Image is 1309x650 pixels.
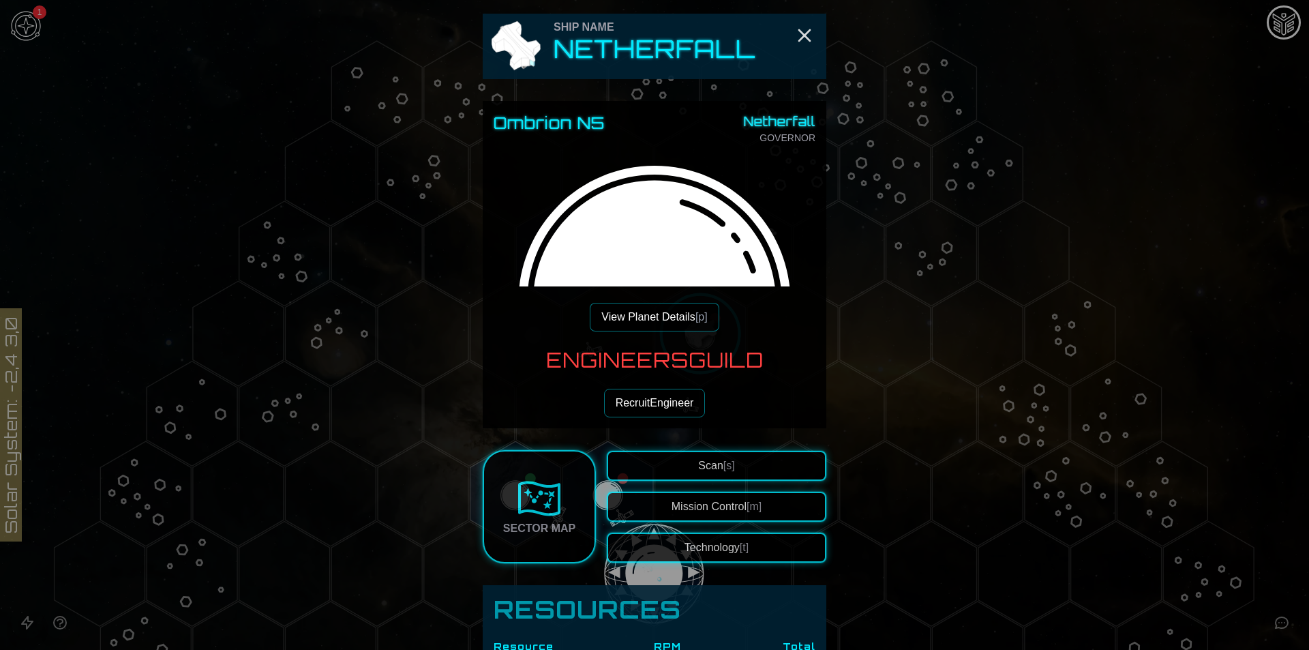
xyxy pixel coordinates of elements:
h2: Netherfall [554,35,756,63]
button: RecruitEngineer [604,389,706,417]
img: Sector [517,477,561,520]
button: Close [794,25,815,46]
a: Sector Map [483,450,596,563]
span: [s] [723,460,735,471]
span: [t] [740,542,749,553]
span: Scan [698,460,734,471]
div: GOVERNOR [744,112,815,145]
span: Netherfall [744,112,815,131]
div: Sector Map [503,520,575,537]
span: [m] [747,501,762,512]
h3: Ombrion N5 [494,112,605,134]
img: Ombrion N5 [494,156,815,477]
span: [p] [695,311,708,323]
button: Mission Control[m] [607,492,826,522]
button: Scan[s] [607,451,826,481]
h3: Engineers Guild [546,348,764,372]
img: Ship Icon [488,19,543,74]
button: Technology[t] [607,533,826,563]
h1: Resources [494,596,815,623]
div: Ship Name [554,19,756,35]
button: View Planet Details[p] [590,303,719,331]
